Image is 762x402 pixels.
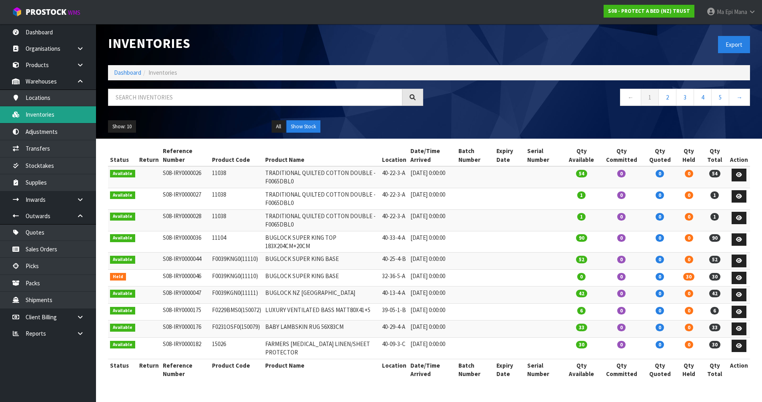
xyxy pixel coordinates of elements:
[26,7,66,17] span: ProStock
[676,145,701,166] th: Qty Held
[643,359,677,380] th: Qty Quoted
[617,213,626,221] span: 0
[685,191,693,199] span: 0
[685,290,693,297] span: 0
[210,166,263,188] td: 11038
[408,269,457,287] td: [DATE] 0:00:00
[161,359,210,380] th: Reference Number
[240,289,258,297] span: (11111)
[408,166,457,188] td: [DATE] 0:00:00
[240,255,258,263] span: (11110)
[709,256,720,263] span: 52
[576,170,587,177] span: 54
[161,337,210,359] td: S08-IRY0000182
[210,188,263,209] td: 11038
[210,359,263,380] th: Product Code
[110,273,126,281] span: Held
[137,145,161,166] th: Return
[600,359,643,380] th: Qty Committed
[604,5,694,18] a: S08 - PROTECT A BED (NZ) TRUST
[380,253,408,270] td: 40-25-4-B
[676,359,701,380] th: Qty Held
[210,337,263,359] td: 15026
[408,359,457,380] th: Date/Time Arrived
[241,306,261,314] span: (150072)
[577,191,586,199] span: 1
[161,209,210,231] td: S08-IRY0000028
[210,231,263,253] td: 11104
[701,145,728,166] th: Qty Total
[685,341,693,348] span: 0
[380,320,408,338] td: 40-29-4-A
[617,290,626,297] span: 0
[728,145,750,166] th: Action
[110,290,135,298] span: Available
[263,253,380,270] td: BUGLOCK SUPER KING BASE
[685,324,693,331] span: 0
[577,273,586,281] span: 0
[110,307,135,315] span: Available
[263,287,380,304] td: BUGLOCK NZ [GEOGRAPHIC_DATA]
[137,359,161,380] th: Return
[210,209,263,231] td: 11038
[380,359,408,380] th: Location
[685,213,693,221] span: 0
[263,359,380,380] th: Product Name
[656,341,664,348] span: 0
[110,213,135,221] span: Available
[577,307,586,314] span: 6
[380,188,408,209] td: 40-22-3-A
[161,287,210,304] td: S08-IRY0000047
[563,359,600,380] th: Qty Available
[577,213,586,221] span: 1
[683,273,694,281] span: 30
[717,8,733,16] span: Ma Epi
[676,89,694,106] a: 3
[617,234,626,242] span: 0
[408,231,457,253] td: [DATE] 0:00:00
[709,324,720,331] span: 33
[685,307,693,314] span: 0
[435,89,750,108] nav: Page navigation
[494,359,525,380] th: Expiry Date
[263,303,380,320] td: LUXURY VENTILATED BASS MATT80X41+5
[68,9,80,16] small: WMS
[210,145,263,166] th: Product Code
[263,145,380,166] th: Product Name
[709,290,720,297] span: 42
[617,341,626,348] span: 0
[408,253,457,270] td: [DATE] 0:00:00
[408,188,457,209] td: [DATE] 0:00:00
[718,36,750,53] button: Export
[641,89,659,106] a: 1
[656,170,664,177] span: 0
[576,234,587,242] span: 90
[576,256,587,263] span: 52
[380,209,408,231] td: 40-22-3-A
[617,307,626,314] span: 0
[108,89,402,106] input: Search inventories
[110,256,135,264] span: Available
[108,359,137,380] th: Status
[456,359,494,380] th: Batch Number
[685,170,693,177] span: 0
[380,145,408,166] th: Location
[110,234,135,242] span: Available
[108,145,137,166] th: Status
[148,69,177,76] span: Inventories
[12,7,22,17] img: cube-alt.png
[710,307,719,314] span: 6
[114,69,141,76] a: Dashboard
[161,145,210,166] th: Reference Number
[656,213,664,221] span: 0
[110,191,135,199] span: Available
[161,269,210,287] td: S08-IRY0000046
[685,234,693,242] span: 0
[110,324,135,332] span: Available
[494,145,525,166] th: Expiry Date
[617,324,626,331] span: 0
[711,89,729,106] a: 5
[263,320,380,338] td: BABY LAMBSKIN RUG 56X83CM
[576,341,587,348] span: 30
[617,256,626,263] span: 0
